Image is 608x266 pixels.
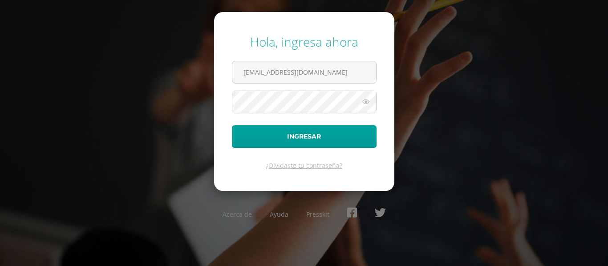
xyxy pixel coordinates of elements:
[232,33,377,50] div: Hola, ingresa ahora
[223,210,252,218] a: Acerca de
[306,210,329,218] a: Presskit
[270,210,288,218] a: Ayuda
[232,125,377,148] button: Ingresar
[232,61,376,83] input: Correo electrónico o usuario
[266,161,342,170] a: ¿Olvidaste tu contraseña?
